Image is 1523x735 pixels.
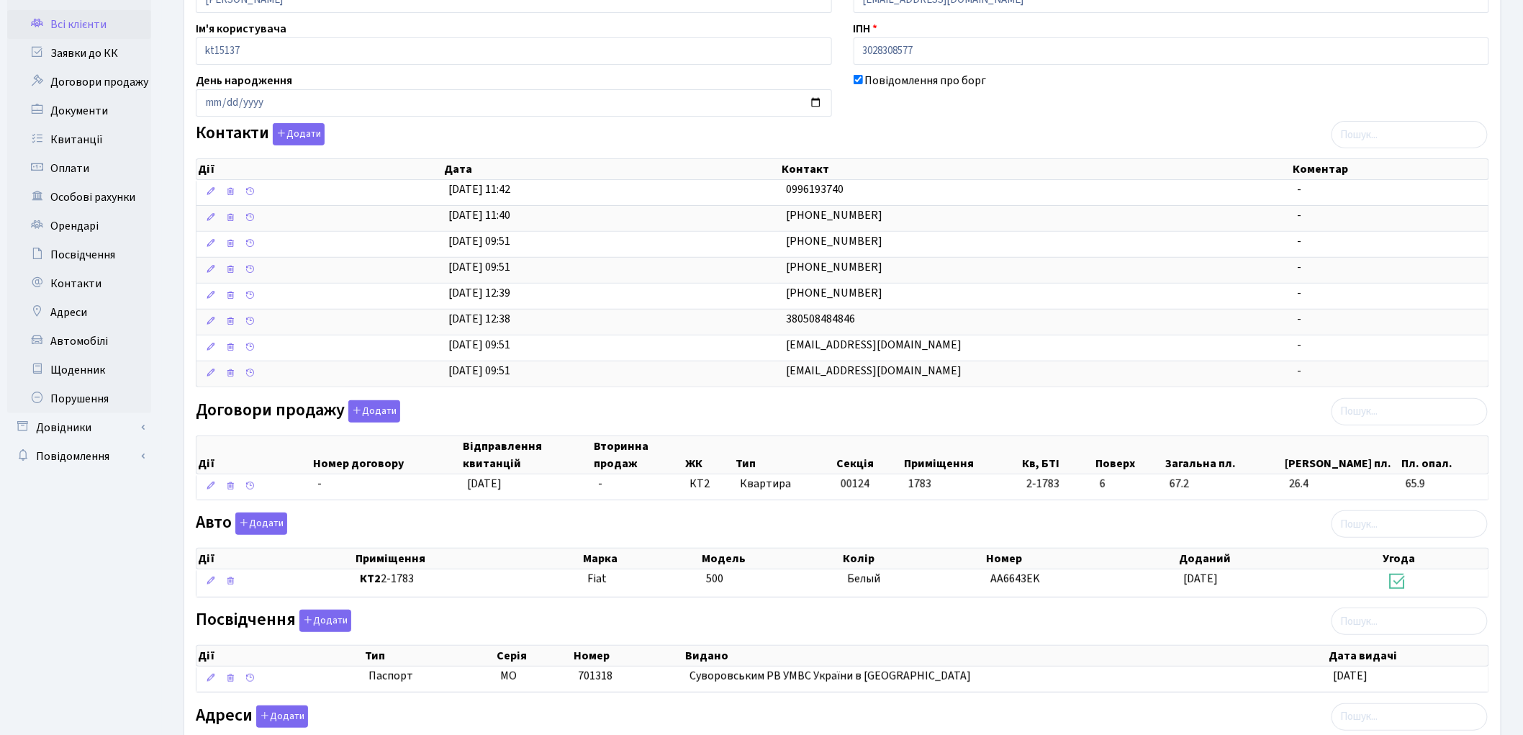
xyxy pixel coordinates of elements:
span: [DATE] 09:51 [448,363,510,379]
th: Номер договору [312,436,461,474]
th: Дата [443,159,781,179]
th: ЖК [684,436,734,474]
a: Квитанції [7,125,151,154]
th: Відправлення квитанцій [461,436,592,474]
th: Дії [196,549,354,569]
th: Колір [841,549,985,569]
span: - [317,476,322,492]
label: День народження [196,72,292,89]
a: Договори продажу [7,68,151,96]
span: - [1297,207,1301,223]
span: - [1297,337,1301,353]
th: [PERSON_NAME] пл. [1283,436,1400,474]
span: 6 [1100,476,1158,492]
span: [DATE] 12:38 [448,311,510,327]
th: Доданий [1178,549,1382,569]
span: Fiat [587,571,607,587]
th: Поверх [1095,436,1165,474]
b: КТ2 [360,571,381,587]
a: Посвідчення [7,240,151,269]
button: Посвідчення [299,610,351,632]
span: [DATE] [467,476,502,492]
a: Документи [7,96,151,125]
a: Всі клієнти [7,10,151,39]
a: Додати [253,703,308,728]
span: [DATE] [1333,668,1368,684]
span: - [1297,285,1301,301]
th: Коментар [1292,159,1489,179]
a: Щоденник [7,356,151,384]
a: Довідники [7,413,151,442]
input: Пошук... [1332,398,1488,425]
span: 1783 [908,476,931,492]
a: Додати [345,397,400,423]
button: Договори продажу [348,400,400,423]
span: МО [501,668,518,684]
span: Паспорт [369,668,489,685]
button: Контакти [273,123,325,145]
th: Марка [582,549,701,569]
span: [EMAIL_ADDRESS][DOMAIN_NAME] [786,337,962,353]
span: [DATE] 12:39 [448,285,510,301]
span: [DATE] 11:40 [448,207,510,223]
label: Авто [196,513,287,535]
a: Додати [269,121,325,146]
th: Приміщення [903,436,1021,474]
a: Автомобілі [7,327,151,356]
label: Посвідчення [196,610,351,632]
th: Секція [835,436,903,474]
input: Пошук... [1332,510,1488,538]
a: Порушення [7,384,151,413]
th: Дата видачі [1328,646,1489,666]
label: Договори продажу [196,400,400,423]
span: [DATE] 09:51 [448,233,510,249]
a: Контакти [7,269,151,298]
th: Видано [684,646,1327,666]
span: 26.4 [1289,476,1394,492]
th: Пл. опал. [1401,436,1489,474]
span: - [1297,259,1301,275]
span: [PHONE_NUMBER] [786,233,882,249]
a: Особові рахунки [7,183,151,212]
span: [DATE] [1183,571,1218,587]
label: Ім'я користувача [196,20,286,37]
label: Повідомлення про борг [865,72,987,89]
span: 0996193740 [786,181,844,197]
span: 65.9 [1406,476,1483,492]
input: Пошук... [1332,121,1488,148]
a: Повідомлення [7,442,151,471]
span: - [598,476,602,492]
th: Номер [572,646,684,666]
th: Дії [196,436,312,474]
span: AA6643EK [990,571,1040,587]
th: Серія [495,646,572,666]
span: 500 [706,571,723,587]
label: Адреси [196,705,308,728]
span: Суворовським РВ УМВС України в [GEOGRAPHIC_DATA] [690,668,971,684]
span: [PHONE_NUMBER] [786,207,882,223]
span: - [1297,181,1301,197]
span: 00124 [841,476,869,492]
th: Номер [985,549,1178,569]
th: Контакт [781,159,1292,179]
span: 2-1783 [360,571,576,587]
label: Контакти [196,123,325,145]
th: Тип [363,646,495,666]
span: [DATE] 09:51 [448,337,510,353]
span: - [1297,233,1301,249]
span: [DATE] 11:42 [448,181,510,197]
span: [DATE] 09:51 [448,259,510,275]
span: [PHONE_NUMBER] [786,285,882,301]
input: Пошук... [1332,608,1488,635]
span: - [1297,311,1301,327]
a: Заявки до КК [7,39,151,68]
span: Белый [847,571,880,587]
th: Вторинна продаж [592,436,684,474]
a: Адреси [7,298,151,327]
th: Модель [700,549,841,569]
th: Загальна пл. [1165,436,1284,474]
a: Додати [296,608,351,633]
th: Дії [196,159,443,179]
a: Оплати [7,154,151,183]
th: Приміщення [354,549,582,569]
